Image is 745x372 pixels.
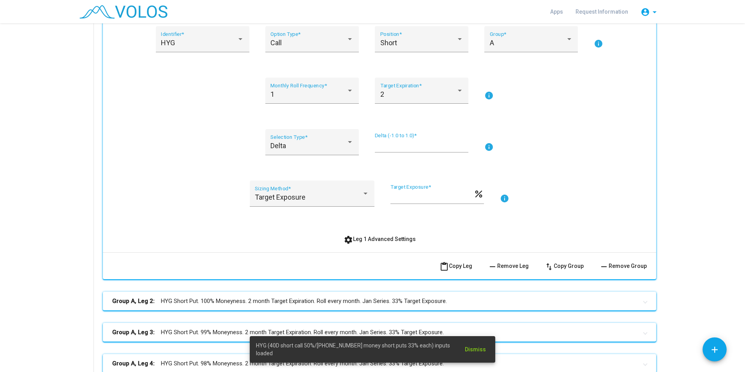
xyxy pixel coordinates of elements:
[490,39,494,47] span: A
[484,142,494,152] mat-icon: info
[270,142,286,150] span: Delta
[593,259,653,273] button: Remove Group
[544,262,554,271] mat-icon: swap_vert
[569,5,634,19] a: Request Information
[576,9,628,15] span: Request Information
[473,188,484,198] mat-icon: percent
[440,263,472,269] span: Copy Leg
[112,359,637,368] mat-panel-title: HYG Short Put. 98% Moneyness. 2 month Target Expiration. Roll every month. Jan Series. 33% Target...
[161,39,175,47] span: HYG
[500,194,509,203] mat-icon: info
[488,263,529,269] span: Remove Leg
[650,7,659,17] mat-icon: arrow_drop_down
[703,337,727,361] button: Add icon
[270,90,274,98] span: 1
[440,262,449,271] mat-icon: content_paste
[538,259,590,273] button: Copy Group
[465,346,486,353] span: Dismiss
[337,232,422,246] button: Leg 1 Advanced Settings
[103,292,656,310] mat-expansion-panel-header: Group A, Leg 2:HYG Short Put. 100% Moneyness. 2 month Target Expiration. Roll every month. Jan Se...
[112,359,155,368] b: Group A, Leg 4:
[255,193,305,201] span: Target Exposure
[488,262,497,271] mat-icon: remove
[344,236,416,242] span: Leg 1 Advanced Settings
[112,297,155,306] b: Group A, Leg 2:
[459,342,492,356] button: Dismiss
[112,297,637,306] mat-panel-title: HYG Short Put. 100% Moneyness. 2 month Target Expiration. Roll every month. Jan Series. 33% Targe...
[380,39,397,47] span: Short
[380,90,384,98] span: 2
[599,262,609,271] mat-icon: remove
[112,328,637,337] mat-panel-title: HYG Short Put. 99% Moneyness. 2 month Target Expiration. Roll every month. Jan Series. 33% Target...
[599,263,647,269] span: Remove Group
[484,91,494,100] mat-icon: info
[641,7,650,17] mat-icon: account_circle
[710,345,720,355] mat-icon: add
[482,259,535,273] button: Remove Leg
[594,39,603,48] mat-icon: info
[433,259,478,273] button: Copy Leg
[270,39,282,47] span: Call
[344,235,353,244] mat-icon: settings
[112,328,155,337] b: Group A, Leg 3:
[256,342,456,357] span: HYG (40D short call 50%/[PHONE_NUMBER] money short puts 33% each) inputs loaded
[103,323,656,342] mat-expansion-panel-header: Group A, Leg 3:HYG Short Put. 99% Moneyness. 2 month Target Expiration. Roll every month. Jan Ser...
[544,5,569,19] a: Apps
[544,263,584,269] span: Copy Group
[550,9,563,15] span: Apps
